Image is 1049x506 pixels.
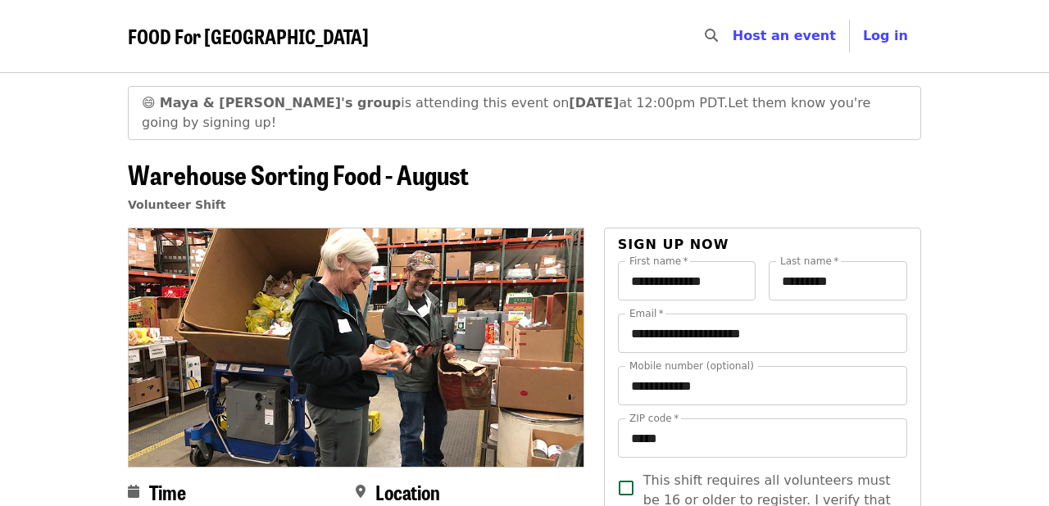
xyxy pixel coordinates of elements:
[375,477,440,506] span: Location
[705,28,718,43] i: search icon
[728,16,741,56] input: Search
[128,198,226,211] a: Volunteer Shift
[629,256,688,266] label: First name
[129,228,584,466] img: Warehouse Sorting Food - August organized by FOOD For Lane County
[128,484,139,499] i: calendar icon
[128,155,469,193] span: Warehouse Sorting Food - August
[128,25,369,48] a: FOOD For [GEOGRAPHIC_DATA]
[569,95,619,111] strong: [DATE]
[629,413,679,423] label: ZIP code
[142,95,156,111] span: grinning face emoji
[733,28,836,43] a: Host an event
[618,261,756,300] input: First name
[618,418,907,458] input: ZIP code
[618,314,907,353] input: Email
[618,366,907,405] input: Mobile number (optional)
[629,361,754,371] label: Mobile number (optional)
[769,261,907,300] input: Last name
[160,95,728,111] span: is attending this event on at 12:00pm PDT.
[850,20,921,52] button: Log in
[780,256,838,266] label: Last name
[149,477,186,506] span: Time
[128,21,369,50] span: FOOD For [GEOGRAPHIC_DATA]
[863,28,908,43] span: Log in
[618,237,729,252] span: Sign up now
[356,484,366,499] i: map-marker-alt icon
[629,309,664,319] label: Email
[160,95,401,111] strong: Maya & [PERSON_NAME]'s group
